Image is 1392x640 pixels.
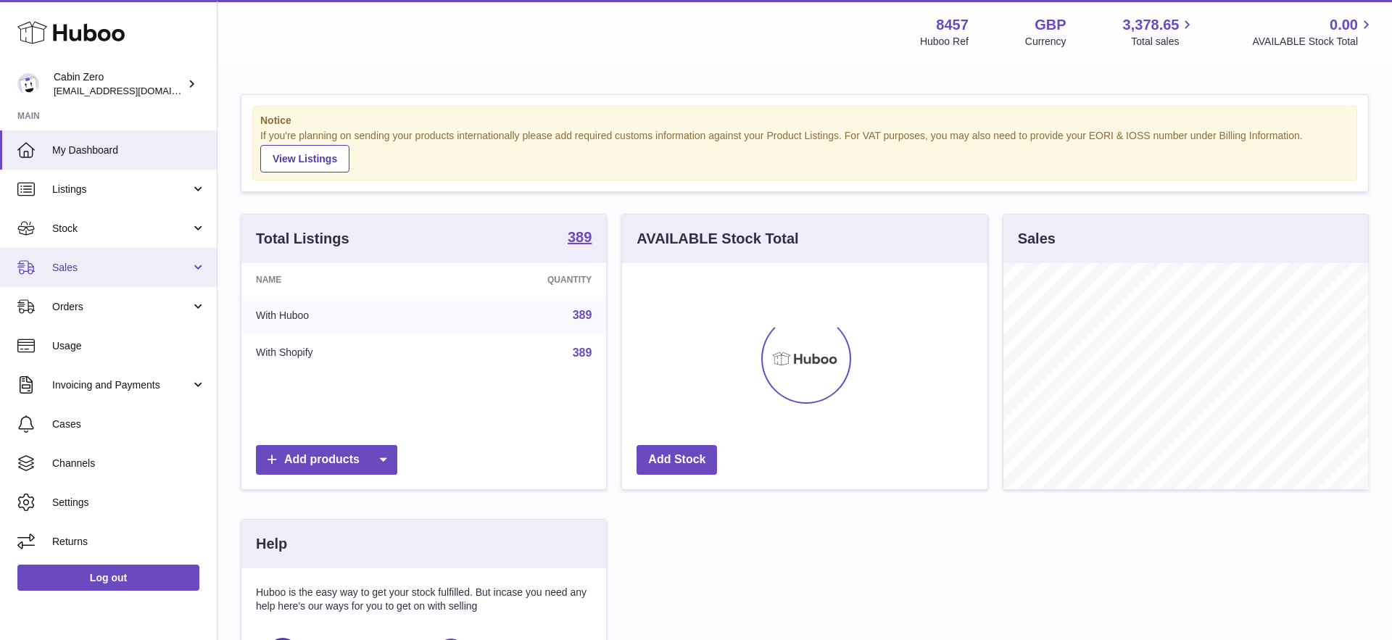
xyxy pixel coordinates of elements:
span: My Dashboard [52,144,206,157]
th: Name [241,263,438,296]
td: With Huboo [241,296,438,334]
a: 3,378.65 Total sales [1123,15,1196,49]
p: Huboo is the easy way to get your stock fulfilled. But incase you need any help here's our ways f... [256,586,592,613]
a: 389 [573,346,592,359]
span: AVAILABLE Stock Total [1252,35,1375,49]
h3: AVAILABLE Stock Total [637,229,798,249]
div: Currency [1025,35,1066,49]
a: 0.00 AVAILABLE Stock Total [1252,15,1375,49]
strong: Notice [260,114,1349,128]
span: Listings [52,183,191,196]
a: Add products [256,445,397,475]
span: Settings [52,496,206,510]
span: Usage [52,339,206,353]
span: Channels [52,457,206,470]
span: [EMAIL_ADDRESS][DOMAIN_NAME] [54,85,213,96]
th: Quantity [438,263,606,296]
span: Invoicing and Payments [52,378,191,392]
span: Total sales [1131,35,1196,49]
strong: 389 [568,230,592,244]
td: With Shopify [241,334,438,372]
span: Orders [52,300,191,314]
h3: Help [256,534,287,554]
span: 3,378.65 [1123,15,1180,35]
div: Huboo Ref [920,35,969,49]
div: Cabin Zero [54,70,184,98]
strong: 8457 [936,15,969,35]
a: View Listings [260,145,349,173]
img: huboo@cabinzero.com [17,73,39,95]
span: Cases [52,417,206,431]
h3: Sales [1018,229,1056,249]
span: Returns [52,535,206,549]
span: Stock [52,222,191,236]
a: 389 [573,309,592,321]
a: 389 [568,230,592,247]
span: 0.00 [1330,15,1358,35]
span: Sales [52,261,191,275]
strong: GBP [1035,15,1066,35]
a: Log out [17,565,199,591]
h3: Total Listings [256,229,349,249]
div: If you're planning on sending your products internationally please add required customs informati... [260,129,1349,173]
a: Add Stock [637,445,717,475]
